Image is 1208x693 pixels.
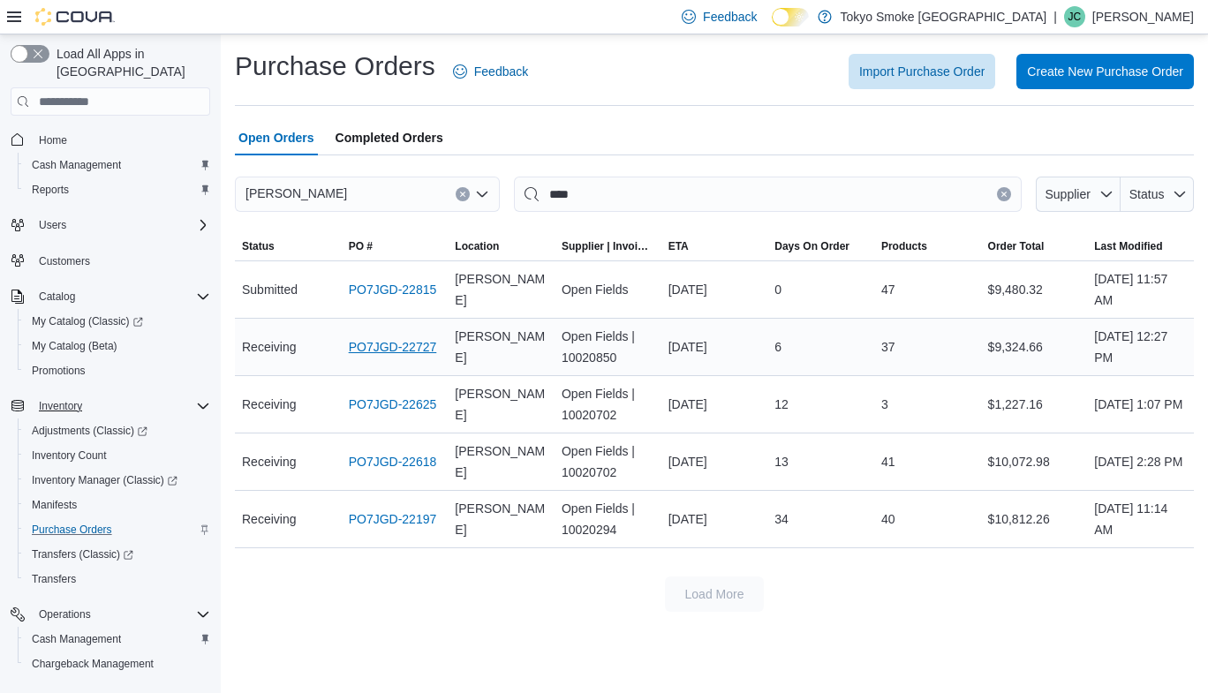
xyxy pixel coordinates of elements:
a: Purchase Orders [25,519,119,540]
button: Inventory [32,395,89,417]
p: Tokyo Smoke [GEOGRAPHIC_DATA] [841,6,1047,27]
button: Cash Management [18,627,217,652]
span: Transfers (Classic) [32,547,133,561]
button: Load More [665,576,764,612]
span: My Catalog (Beta) [32,339,117,353]
span: Adjustments (Classic) [32,424,147,438]
span: Reports [25,179,210,200]
span: Promotions [25,360,210,381]
span: My Catalog (Classic) [25,311,210,332]
button: Purchase Orders [18,517,217,542]
span: Transfers [32,572,76,586]
span: Users [39,218,66,232]
span: Chargeback Management [32,657,154,671]
span: 37 [881,336,895,358]
a: My Catalog (Beta) [25,335,125,357]
div: Open Fields | 10020850 [555,319,661,375]
button: Last Modified [1087,232,1194,260]
img: Cova [35,8,115,26]
button: Transfers [18,567,217,591]
span: Cash Management [25,154,210,176]
a: PO7JGD-22618 [349,451,437,472]
a: Cash Management [25,154,128,176]
span: Receiving [242,394,296,415]
span: [PERSON_NAME] [455,383,547,426]
span: Load All Apps in [GEOGRAPHIC_DATA] [49,45,210,80]
span: Submitted [242,279,298,300]
button: Import Purchase Order [849,54,995,89]
div: Location [455,239,499,253]
button: PO # [342,232,449,260]
div: $10,072.98 [981,444,1088,479]
a: Transfers (Classic) [25,544,140,565]
div: $9,324.66 [981,329,1088,365]
span: Inventory Count [32,448,107,463]
a: Reports [25,179,76,200]
a: Feedback [446,54,535,89]
span: [PERSON_NAME] [455,326,547,368]
button: Supplier [1036,177,1121,212]
span: 6 [774,336,781,358]
button: Manifests [18,493,217,517]
div: [DATE] 11:57 AM [1087,261,1194,318]
a: Chargeback Management [25,653,161,674]
a: Home [32,130,74,151]
a: My Catalog (Classic) [18,309,217,334]
span: Transfers [25,569,210,590]
div: $10,812.26 [981,501,1088,537]
span: Products [881,239,927,253]
span: [PERSON_NAME] [455,441,547,483]
button: Status [1121,177,1194,212]
div: [DATE] 11:14 AM [1087,491,1194,547]
button: Products [874,232,981,260]
div: [DATE] [661,501,768,537]
button: Promotions [18,358,217,383]
button: Inventory Count [18,443,217,468]
span: Promotions [32,364,86,378]
button: Cash Management [18,153,217,177]
button: Supplier | Invoice Number [555,232,661,260]
button: Days On Order [767,232,874,260]
div: Open Fields | 10020702 [555,433,661,490]
div: [DATE] [661,387,768,422]
span: 34 [774,508,789,530]
a: PO7JGD-22815 [349,279,437,300]
div: [DATE] [661,444,768,479]
span: Create New Purchase Order [1027,63,1183,80]
span: Manifests [25,494,210,516]
button: Operations [4,602,217,627]
span: 40 [881,508,895,530]
div: $9,480.32 [981,272,1088,307]
button: Status [235,232,342,260]
span: Customers [39,254,90,268]
span: Import Purchase Order [859,63,985,80]
span: 3 [881,394,888,415]
span: Open Orders [238,120,314,155]
div: Open Fields | 10020294 [555,491,661,547]
a: PO7JGD-22727 [349,336,437,358]
span: My Catalog (Classic) [32,314,143,328]
button: Users [4,213,217,237]
a: Inventory Manager (Classic) [25,470,185,491]
span: Receiving [242,451,296,472]
span: ETA [668,239,689,253]
span: Operations [32,604,210,625]
a: Adjustments (Classic) [25,420,155,441]
span: Purchase Orders [32,523,112,537]
button: Clear input [456,187,470,201]
span: 47 [881,279,895,300]
button: Create New Purchase Order [1016,54,1194,89]
button: ETA [661,232,768,260]
div: [DATE] 2:28 PM [1087,444,1194,479]
a: PO7JGD-22625 [349,394,437,415]
span: 41 [881,451,895,472]
div: [DATE] 12:27 PM [1087,319,1194,375]
span: Manifests [32,498,77,512]
div: [DATE] 1:07 PM [1087,387,1194,422]
button: Operations [32,604,98,625]
a: Adjustments (Classic) [18,418,217,443]
span: Feedback [703,8,757,26]
input: Dark Mode [772,8,809,26]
